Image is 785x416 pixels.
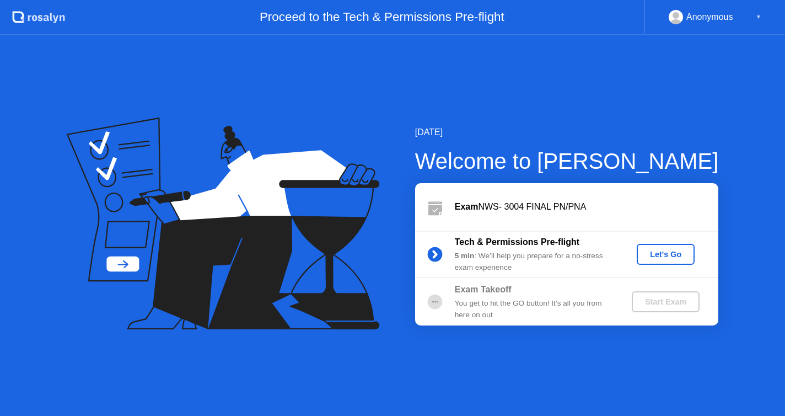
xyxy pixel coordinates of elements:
b: Tech & Permissions Pre-flight [455,237,579,247]
div: : We’ll help you prepare for a no-stress exam experience [455,250,614,273]
button: Start Exam [632,291,700,312]
div: You get to hit the GO button! It’s all you from here on out [455,298,614,321]
div: Start Exam [636,297,695,306]
button: Let's Go [637,244,695,265]
b: Exam Takeoff [455,285,512,294]
b: 5 min [455,252,475,260]
b: Exam [455,202,478,211]
div: Let's Go [641,250,690,259]
div: Welcome to [PERSON_NAME] [415,145,719,178]
div: [DATE] [415,126,719,139]
div: Anonymous [686,10,733,24]
div: NWS- 3004 FINAL PN/PNA [455,200,718,214]
div: ▼ [756,10,761,24]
